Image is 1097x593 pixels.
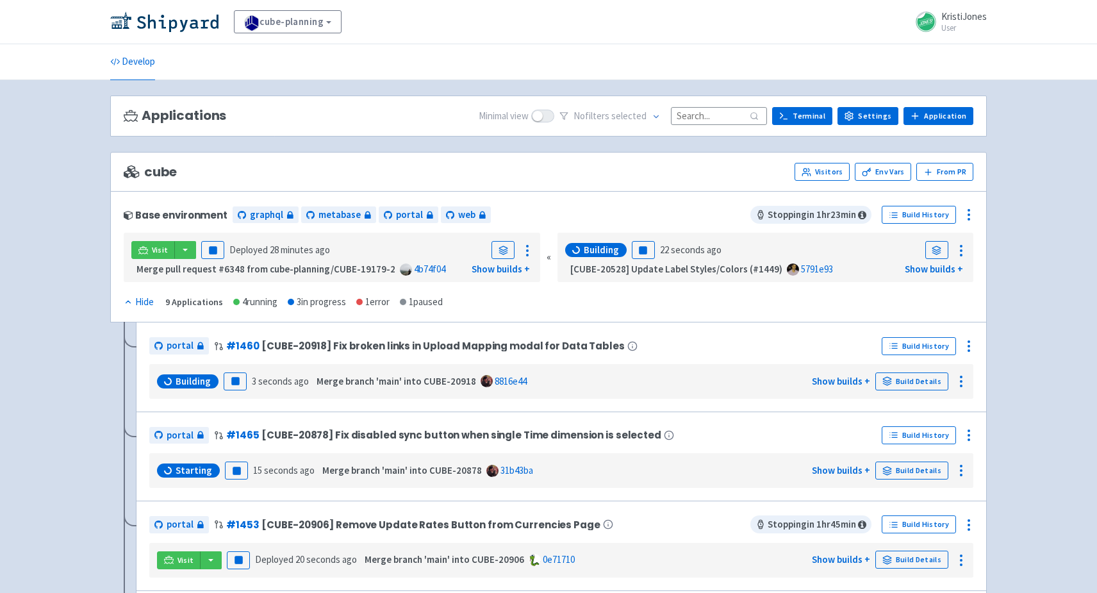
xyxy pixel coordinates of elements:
[136,263,395,275] strong: Merge pull request #6348 from cube-planning/CUBE-19179-2
[177,555,194,565] span: Visit
[671,107,767,124] input: Search...
[875,372,948,390] a: Build Details
[226,518,259,531] a: #1453
[167,338,194,353] span: portal
[149,427,209,444] a: portal
[124,295,154,310] div: Hide
[801,263,833,275] a: 5791e93
[252,375,309,387] time: 3 seconds ago
[288,295,346,310] div: 3 in progress
[795,163,850,181] a: Visitors
[458,208,475,222] span: web
[365,553,524,565] strong: Merge branch 'main' into CUBE-20906
[295,553,357,565] time: 20 seconds ago
[227,551,250,569] button: Pause
[903,107,973,125] a: Application
[941,10,987,22] span: KristiJones
[611,110,647,122] span: selected
[772,107,832,125] a: Terminal
[270,244,330,256] time: 28 minutes ago
[750,206,871,224] span: Stopping in 1 hr 23 min
[441,206,491,224] a: web
[882,337,956,355] a: Build History
[318,208,361,222] span: metabase
[812,553,870,565] a: Show builds +
[149,516,209,533] a: portal
[250,208,283,222] span: graphql
[875,462,948,480] a: Build Details
[255,553,357,565] span: Deployed
[750,515,871,533] span: Stopping in 1 hr 45 min
[495,375,527,387] a: 8816e44
[226,339,259,353] a: #1460
[124,295,155,310] button: Hide
[131,241,175,259] a: Visit
[396,208,423,222] span: portal
[500,464,533,476] a: 31b43ba
[547,233,551,282] div: «
[149,337,209,355] a: portal
[253,464,315,476] time: 15 seconds ago
[941,24,987,32] small: User
[167,428,194,443] span: portal
[301,206,376,224] a: metabase
[176,375,211,388] span: Building
[472,263,530,275] a: Show builds +
[157,551,201,569] a: Visit
[201,241,224,259] button: Pause
[124,210,227,221] div: Base environment
[584,244,619,256] span: Building
[812,464,870,476] a: Show builds +
[916,163,973,181] button: From PR
[882,515,956,533] a: Build History
[356,295,390,310] div: 1 error
[233,295,277,310] div: 4 running
[570,263,782,275] strong: [CUBE-20528] Update Label Styles/Colors (#1449)
[837,107,898,125] a: Settings
[660,244,722,256] time: 22 seconds ago
[882,426,956,444] a: Build History
[226,428,259,442] a: #1465
[261,519,600,530] span: [CUBE-20906] Remove Update Rates Button from Currencies Page
[224,372,247,390] button: Pause
[414,263,445,275] a: 4b74f04
[379,206,438,224] a: portal
[124,165,177,180] span: cube
[573,109,647,124] span: No filter s
[875,551,948,569] a: Build Details
[543,553,575,565] a: 0e71710
[322,464,482,476] strong: Merge branch 'main' into CUBE-20878
[261,430,661,440] span: [CUBE-20878] Fix disabled sync button when single Time dimension is selected
[905,263,963,275] a: Show builds +
[110,12,219,32] img: Shipyard logo
[908,12,987,32] a: KristiJones User
[855,163,911,181] a: Env Vars
[400,295,443,310] div: 1 paused
[176,464,212,477] span: Starting
[225,462,248,480] button: Pause
[124,108,226,123] h3: Applications
[479,109,529,124] span: Minimal view
[229,244,330,256] span: Deployed
[165,295,223,310] div: 9 Applications
[152,245,169,255] span: Visit
[632,241,655,259] button: Pause
[317,375,476,387] strong: Merge branch 'main' into CUBE-20918
[110,44,155,80] a: Develop
[882,206,956,224] a: Build History
[812,375,870,387] a: Show builds +
[234,10,342,33] a: cube-planning
[233,206,299,224] a: graphql
[167,517,194,532] span: portal
[261,340,624,351] span: [CUBE-20918] Fix broken links in Upload Mapping modal for Data Tables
